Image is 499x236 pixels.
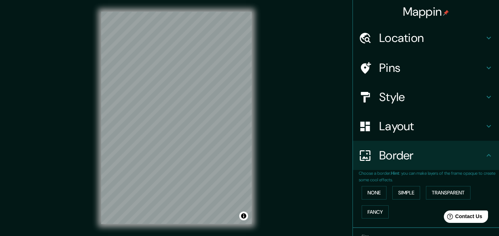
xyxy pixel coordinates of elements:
h4: Border [379,148,484,163]
h4: Pins [379,61,484,75]
div: Border [353,141,499,170]
div: Style [353,82,499,112]
p: Choose a border. : you can make layers of the frame opaque to create some cool effects. [359,170,499,183]
button: Fancy [362,205,389,219]
h4: Style [379,90,484,104]
button: Transparent [426,186,471,200]
button: Simple [392,186,420,200]
img: pin-icon.png [443,10,449,16]
h4: Layout [379,119,484,134]
b: Hint [391,170,399,176]
h4: Mappin [403,4,449,19]
button: None [362,186,386,200]
h4: Location [379,31,484,45]
button: Toggle attribution [239,212,248,220]
div: Location [353,23,499,53]
iframe: Help widget launcher [434,208,491,228]
canvas: Map [101,12,252,224]
div: Pins [353,53,499,82]
div: Layout [353,112,499,141]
